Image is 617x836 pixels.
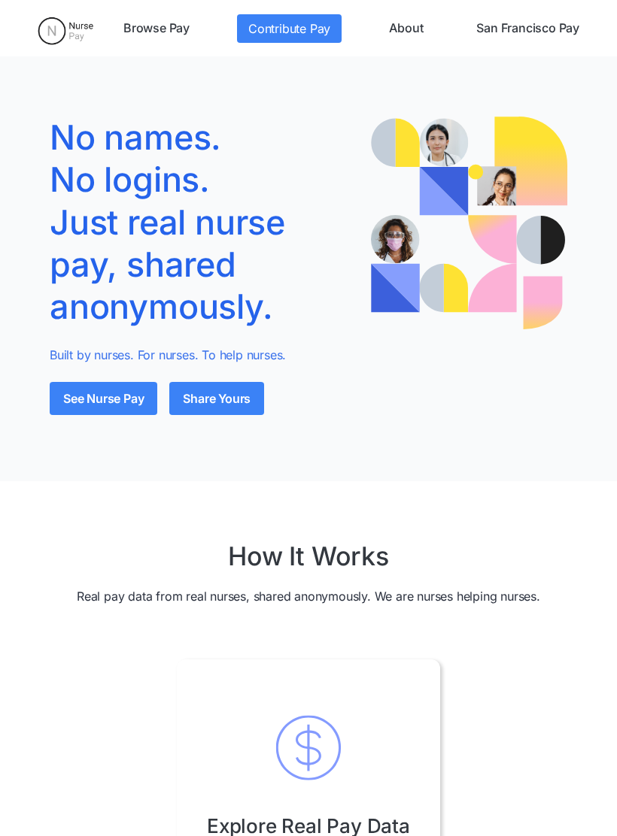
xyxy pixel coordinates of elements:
p: Real pay data from real nurses, shared anonymously. We are nurses helping nurses. [77,587,540,605]
a: Contribute Pay [237,14,342,43]
a: Browse Pay [117,14,196,43]
p: Built by nurses. For nurses. To help nurses. [50,346,348,364]
a: Share Yours [169,382,264,415]
h2: How It Works [228,541,389,572]
a: See Nurse Pay [50,382,157,415]
a: San Francisco Pay [470,14,585,43]
h1: No names. No logins. Just real nurse pay, shared anonymously. [50,117,348,328]
img: Illustration of a nurse with speech bubbles showing real pay quotes [371,117,567,329]
a: About [383,14,429,43]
